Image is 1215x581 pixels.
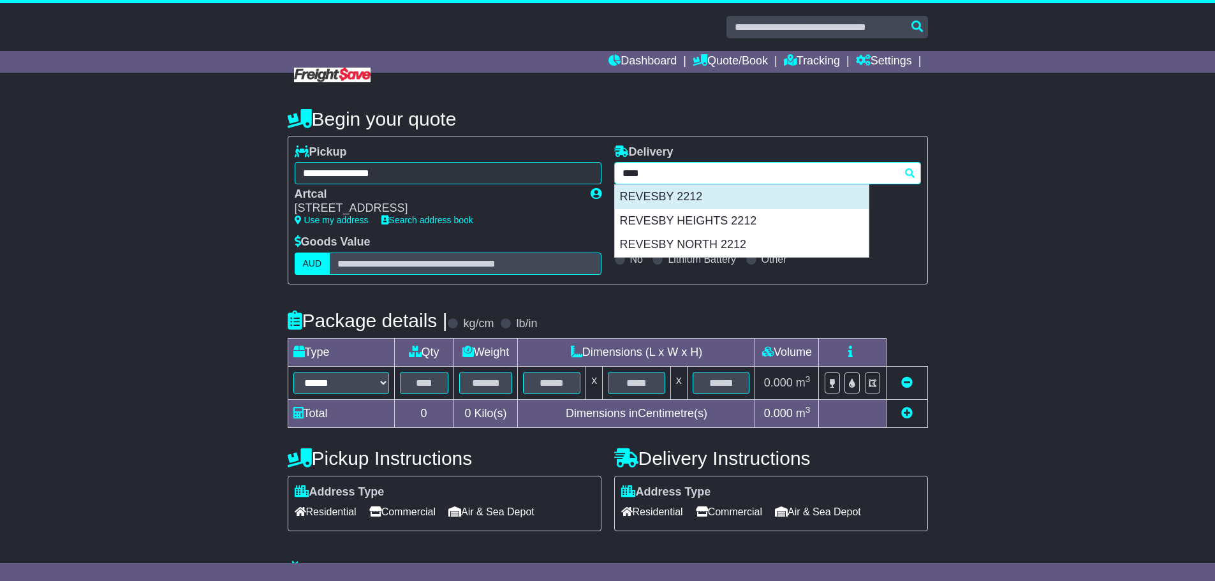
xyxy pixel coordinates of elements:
label: AUD [295,253,330,275]
td: Type [288,338,394,366]
label: Pickup [295,145,347,159]
typeahead: Please provide city [614,162,921,184]
td: x [670,366,687,399]
td: Dimensions (L x W x H) [518,338,755,366]
a: Tracking [784,51,840,73]
td: Qty [394,338,453,366]
sup: 3 [806,405,811,415]
td: Weight [453,338,518,366]
span: 0.000 [764,376,793,389]
div: [STREET_ADDRESS] [295,202,578,216]
h4: Delivery Instructions [614,448,928,469]
span: 0.000 [764,407,793,420]
a: Use my address [295,215,369,225]
td: 0 [394,399,453,427]
div: REVESBY HEIGHTS 2212 [615,209,869,233]
label: Goods Value [295,235,371,249]
label: Other [762,253,787,265]
a: Settings [856,51,912,73]
td: Dimensions in Centimetre(s) [518,399,755,427]
h4: Package details | [288,310,448,331]
div: Artcal [295,188,578,202]
span: Residential [621,502,683,522]
span: Air & Sea Depot [448,502,534,522]
a: Dashboard [608,51,677,73]
a: Add new item [901,407,913,420]
label: Lithium Battery [668,253,736,265]
a: Quote/Book [693,51,768,73]
label: kg/cm [463,317,494,331]
a: Remove this item [901,376,913,389]
span: Air & Sea Depot [775,502,861,522]
td: x [586,366,603,399]
label: Address Type [621,485,711,499]
span: m [796,376,811,389]
label: lb/in [516,317,537,331]
h4: Warranty & Insurance [288,560,928,581]
td: Total [288,399,394,427]
label: Delivery [614,145,674,159]
span: 0 [464,407,471,420]
td: Kilo(s) [453,399,518,427]
a: Search address book [381,215,473,225]
span: Commercial [369,502,436,522]
span: m [796,407,811,420]
div: REVESBY NORTH 2212 [615,233,869,257]
label: Address Type [295,485,385,499]
div: REVESBY 2212 [615,185,869,209]
label: No [630,253,643,265]
span: Residential [295,502,357,522]
sup: 3 [806,374,811,384]
td: Volume [755,338,819,366]
h4: Pickup Instructions [288,448,601,469]
h4: Begin your quote [288,108,928,129]
span: Commercial [696,502,762,522]
img: Freight Save [294,68,371,82]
